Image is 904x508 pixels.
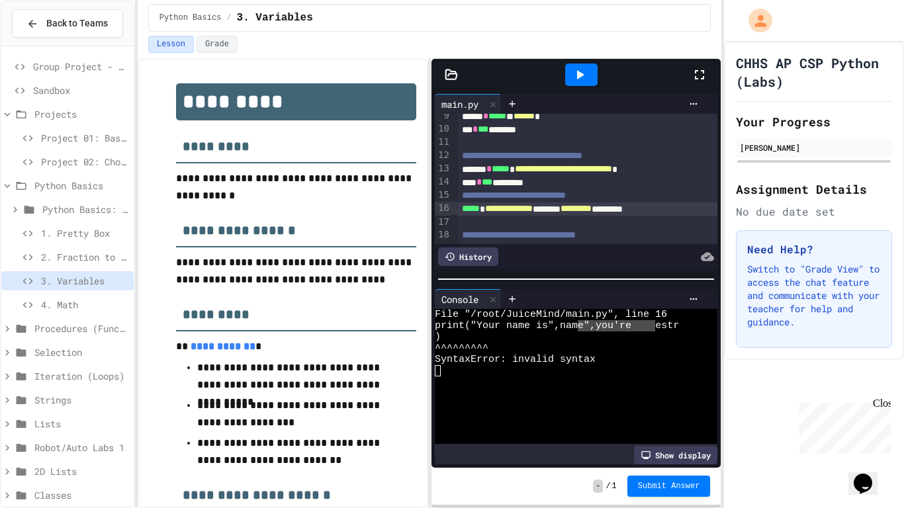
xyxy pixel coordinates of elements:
div: 14 [435,175,451,189]
span: Strings [34,393,128,407]
button: Grade [197,36,238,53]
h2: Assignment Details [736,180,892,198]
span: / [226,13,231,23]
div: My Account [735,5,776,36]
span: print("Your name is",nam [435,320,578,331]
div: History [438,247,498,266]
span: Submit Answer [638,481,700,491]
span: Project 02: Choose-Your-Own Adventure [41,155,128,169]
span: 2. Fraction to Decimal [41,250,128,264]
span: Procedures (Functions) [34,321,128,335]
span: Project 01: Basic List Analysis [41,131,128,145]
div: 12 [435,149,451,162]
span: Classes [34,488,128,502]
div: No due date set [736,204,892,220]
span: Robot/Auto Labs 1 [34,441,128,454]
span: 2D Lists [34,464,128,478]
div: Chat with us now!Close [5,5,91,84]
div: 15 [435,189,451,202]
span: Python Basics [159,13,222,23]
span: 1. Pretty Box [41,226,128,240]
button: Submit Answer [627,476,711,497]
span: SyntaxError: invalid syntax [435,354,596,365]
span: 3. Variables [237,10,313,26]
span: ",agestr [631,320,679,331]
span: 4. Math [41,298,128,312]
h3: Need Help? [747,241,881,257]
div: Console [435,289,502,309]
span: Back to Teams [46,17,108,30]
div: Console [435,292,485,306]
button: Back to Teams [12,9,123,38]
iframe: chat widget [848,455,891,495]
span: Sandbox [33,83,128,97]
div: main.py [435,94,502,114]
span: Lists [34,417,128,431]
span: Group Project - Mad Libs [33,60,128,73]
span: Python Basics [34,179,128,192]
span: Python Basics: To Reviews [42,202,128,216]
span: ^^^^^^^^^ [435,343,488,354]
button: Lesson [148,36,194,53]
span: e",you're [578,320,631,331]
div: main.py [435,97,485,111]
span: 3. Variables [41,274,128,288]
div: 11 [435,136,451,149]
div: 9 [435,109,451,122]
span: 1 [612,481,617,491]
span: Projects [34,107,128,121]
div: [PERSON_NAME] [740,142,888,153]
div: Show display [634,446,717,464]
h1: CHHS AP CSP Python (Labs) [736,54,892,91]
span: Selection [34,345,128,359]
span: Iteration (Loops) [34,369,128,383]
span: ) [435,331,441,343]
iframe: chat widget [794,398,891,454]
span: - [593,480,603,493]
div: 10 [435,122,451,136]
div: 16 [435,202,451,215]
div: 13 [435,162,451,175]
p: Switch to "Grade View" to access the chat feature and communicate with your teacher for help and ... [747,263,881,329]
span: File "/root/JuiceMind/main.py", line 16 [435,309,667,320]
h2: Your Progress [736,112,892,131]
div: 18 [435,228,451,241]
span: / [606,481,610,491]
div: 17 [435,216,451,229]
